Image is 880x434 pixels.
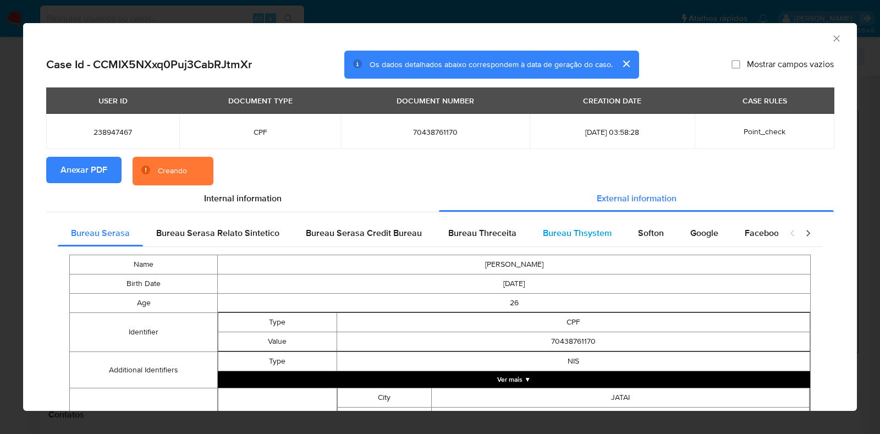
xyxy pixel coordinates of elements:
span: Point_check [744,126,785,137]
td: [PERSON_NAME] [218,255,811,274]
span: External information [597,192,676,205]
div: CASE RULES [736,91,794,110]
span: Softon [638,227,664,239]
div: Creando [158,166,187,177]
div: Detailed info [46,185,834,212]
span: Bureau Thsystem [543,227,612,239]
span: Bureau Serasa Credit Bureau [306,227,422,239]
td: Age [70,294,218,313]
span: Anexar PDF [61,158,107,182]
span: Mostrar campos vazios [747,59,834,70]
td: Additional Identifiers [70,352,218,388]
input: Mostrar campos vazios [732,60,740,69]
span: Bureau Serasa [71,227,130,239]
div: DOCUMENT NUMBER [390,91,481,110]
td: City [337,388,432,408]
td: 70438761170 [337,332,810,351]
td: NIS [337,352,810,371]
button: cerrar [613,51,639,77]
button: Fechar a janela [831,33,841,43]
td: PS DEZ [432,408,810,427]
span: CPF [193,127,328,137]
span: 238947467 [59,127,166,137]
span: Facebook [745,227,783,239]
td: Type [218,352,337,371]
td: Value [218,332,337,351]
td: Street Address [337,408,432,427]
div: Detailed external info [58,220,778,246]
td: Identifier [70,313,218,352]
td: Name [70,255,218,274]
span: Google [690,227,718,239]
td: CPF [337,313,810,332]
td: JATAI [432,388,810,408]
span: Internal information [204,192,282,205]
td: Type [218,313,337,332]
button: Anexar PDF [46,157,122,183]
div: USER ID [92,91,134,110]
td: [DATE] [218,274,811,294]
td: 26 [218,294,811,313]
span: Bureau Serasa Relato Sintetico [156,227,279,239]
span: Os dados detalhados abaixo correspondem à data de geração do caso. [370,59,613,70]
span: 70438761170 [354,127,516,137]
td: Birth Date [70,274,218,294]
button: Expand array [218,371,810,388]
div: CREATION DATE [576,91,648,110]
span: [DATE] 03:58:28 [543,127,681,137]
div: DOCUMENT TYPE [222,91,299,110]
h2: Case Id - CCMIX5NXxq0Puj3CabRJtmXr [46,57,252,72]
div: closure-recommendation-modal [23,23,857,411]
span: Bureau Threceita [448,227,516,239]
